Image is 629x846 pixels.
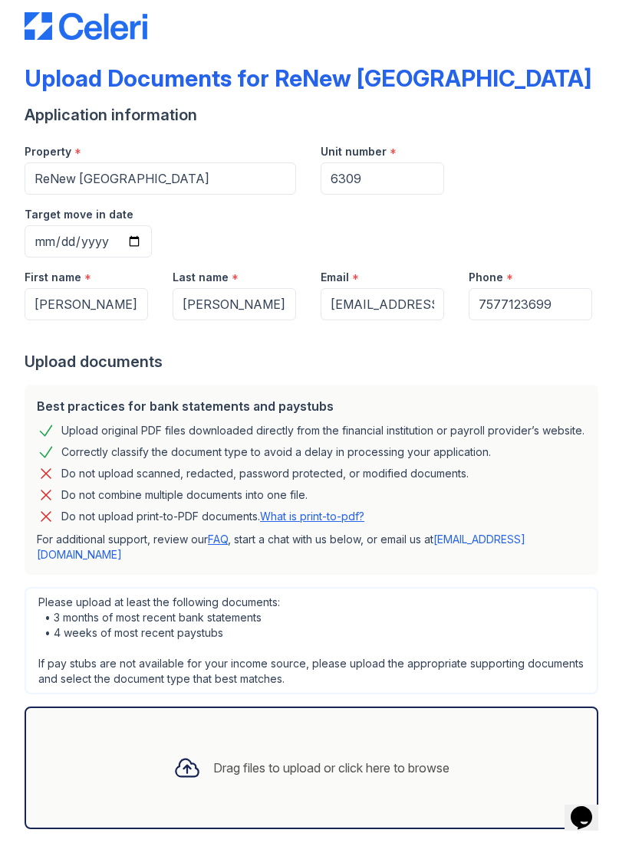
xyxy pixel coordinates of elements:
[25,587,598,694] div: Please upload at least the following documents: • 3 months of most recent bank statements • 4 wee...
[25,207,133,222] label: Target move in date
[173,270,229,285] label: Last name
[37,533,525,561] a: [EMAIL_ADDRESS][DOMAIN_NAME]
[25,144,71,159] label: Property
[321,144,387,159] label: Unit number
[61,509,364,524] p: Do not upload print-to-PDF documents.
[25,12,147,40] img: CE_Logo_Blue-a8612792a0a2168367f1c8372b55b34899dd931a85d93a1a3d3e32e68fde9ad4.png
[25,64,591,92] div: Upload Documents for ReNew [GEOGRAPHIC_DATA]
[37,532,586,562] p: For additional support, review our , start a chat with us below, or email us at
[37,397,586,415] div: Best practices for bank statements and paystubs
[469,270,503,285] label: Phone
[25,351,604,372] div: Upload documents
[61,443,491,461] div: Correctly classify the document type to avoid a delay in processing your application.
[321,270,349,285] label: Email
[61,421,585,440] div: Upload original PDF files downloaded directly from the financial institution or payroll provider’...
[25,104,604,126] div: Application information
[61,464,469,483] div: Do not upload scanned, redacted, password protected, or modified documents.
[260,510,364,523] a: What is print-to-pdf?
[208,533,228,546] a: FAQ
[61,486,308,504] div: Do not combine multiple documents into one file.
[25,270,81,285] label: First name
[565,785,614,831] iframe: chat widget
[213,759,450,777] div: Drag files to upload or click here to browse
